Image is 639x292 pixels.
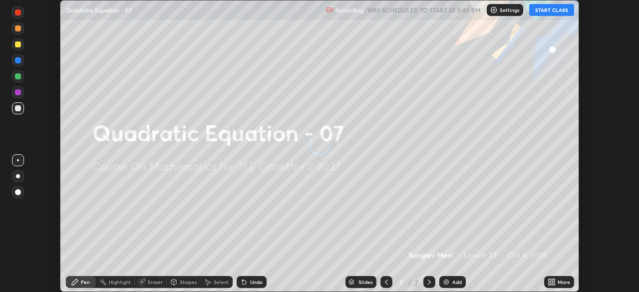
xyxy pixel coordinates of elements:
p: Quadratic Equation - 07 [66,6,132,14]
div: Shapes [180,280,197,285]
button: START CLASS [529,4,574,16]
img: recording.375f2c34.svg [325,6,333,14]
img: class-settings-icons [490,6,498,14]
div: / [408,279,411,285]
div: Highlight [109,280,131,285]
p: Recording [335,6,363,14]
div: 2 [413,278,419,287]
h5: WAS SCHEDULED TO START AT 5:40 PM [367,5,481,14]
div: Select [214,280,229,285]
div: More [558,280,570,285]
div: Add [452,280,462,285]
div: Pen [81,280,90,285]
img: add-slide-button [442,278,450,286]
div: Eraser [148,280,163,285]
div: 2 [396,279,406,285]
p: Settings [500,7,519,12]
div: Undo [250,280,263,285]
div: Slides [358,280,372,285]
